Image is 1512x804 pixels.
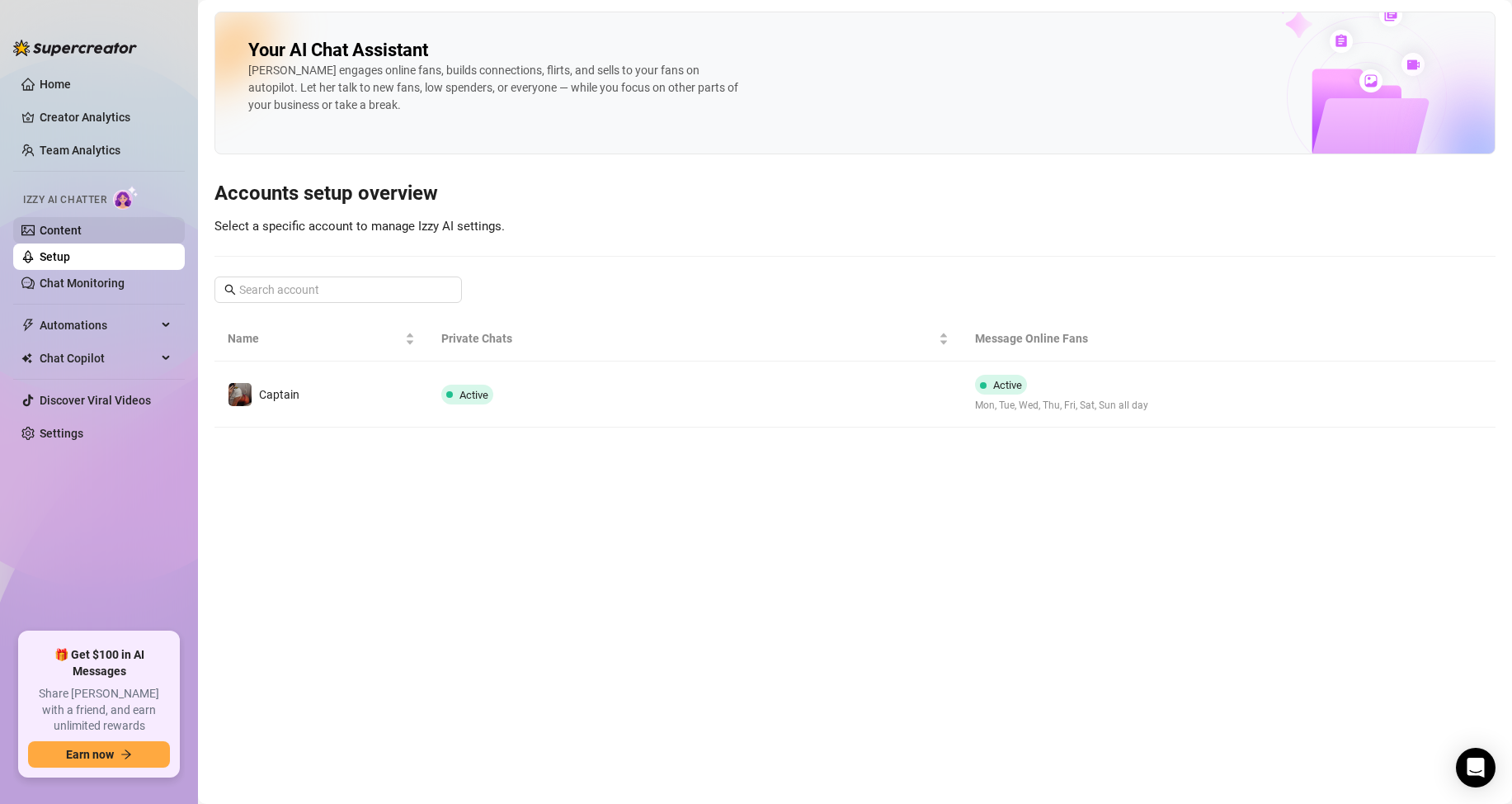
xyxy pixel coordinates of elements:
[28,741,170,768] button: Earn nowarrow-right
[259,388,299,401] span: Captain
[113,186,139,210] img: AI Chatter
[40,224,82,237] a: Content
[21,319,35,332] span: thunderbolt
[13,40,137,56] img: logo-BBDzfeDw.svg
[40,78,71,91] a: Home
[120,749,132,760] span: arrow-right
[1456,748,1496,787] div: Open Intercom Messenger
[228,329,402,348] span: Name
[441,329,935,348] span: Private Chats
[40,427,83,440] a: Settings
[28,686,170,735] span: Share [PERSON_NAME] with a friend, and earn unlimited rewards
[239,281,439,299] input: Search account
[224,284,236,296] span: search
[975,398,1148,414] span: Mon, Tue, Wed, Thu, Fri, Sat, Sun all day
[28,647,170,679] span: 🎁 Get $100 in AI Messages
[248,62,743,114] div: [PERSON_NAME] engages online fans, builds connections, flirts, and sells to your fans on autopilo...
[214,219,505,234] span: Select a specific account to manage Izzy AI settings.
[459,389,488,401] span: Active
[40,277,125,290] a: Chat Monitoring
[40,104,172,130] a: Creator Analytics
[23,192,106,208] span: Izzy AI Chatter
[428,316,962,362] th: Private Chats
[214,316,428,362] th: Name
[40,250,70,263] a: Setup
[40,312,157,338] span: Automations
[40,394,151,407] a: Discover Viral Videos
[40,345,157,371] span: Chat Copilot
[214,181,1496,207] h3: Accounts setup overview
[228,383,252,406] img: Captain
[962,316,1317,362] th: Message Online Fans
[66,748,114,761] span: Earn now
[21,352,32,364] img: Chat Copilot
[993,379,1022,391] span: Active
[248,39,428,62] h2: Your AI Chat Assistant
[40,144,120,157] a: Team Analytics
